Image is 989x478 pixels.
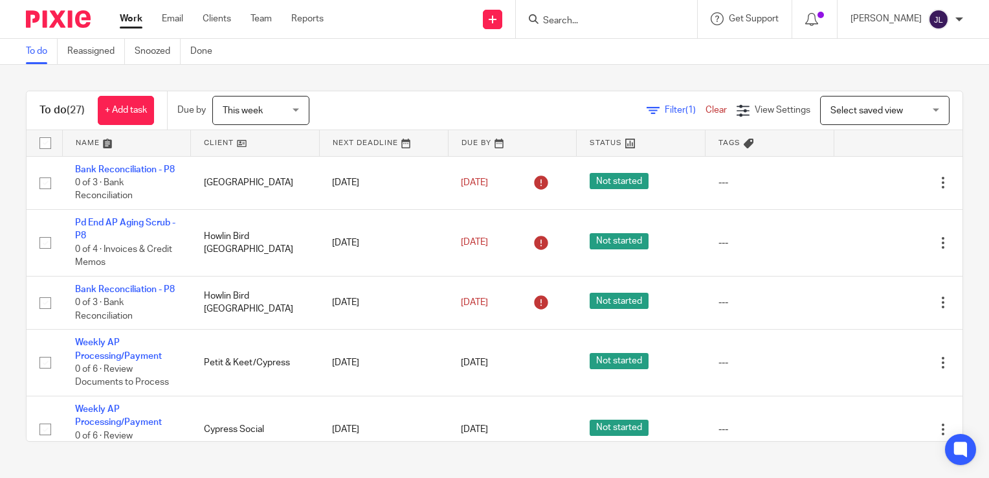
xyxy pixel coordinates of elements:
[461,298,488,307] span: [DATE]
[75,365,169,387] span: 0 of 6 · Review Documents to Process
[135,39,181,64] a: Snoozed
[461,358,488,367] span: [DATE]
[26,10,91,28] img: Pixie
[223,106,263,115] span: This week
[718,139,740,146] span: Tags
[755,106,810,115] span: View Settings
[75,338,162,360] a: Weekly AP Processing/Payment
[718,236,821,249] div: ---
[75,165,175,174] a: Bank Reconciliation - P8
[162,12,183,25] a: Email
[203,12,231,25] a: Clients
[590,353,649,369] span: Not started
[542,16,658,27] input: Search
[319,156,448,209] td: [DATE]
[590,420,649,436] span: Not started
[190,39,222,64] a: Done
[26,39,58,64] a: To do
[177,104,206,117] p: Due by
[75,245,172,267] span: 0 of 4 · Invoices & Credit Memos
[291,12,324,25] a: Reports
[75,405,162,427] a: Weekly AP Processing/Payment
[67,39,125,64] a: Reassigned
[718,356,821,369] div: ---
[191,330,320,396] td: Petit & Keet/Cypress
[718,296,821,309] div: ---
[461,238,488,247] span: [DATE]
[590,173,649,189] span: Not started
[590,233,649,249] span: Not started
[75,178,133,201] span: 0 of 3 · Bank Reconciliation
[75,431,169,454] span: 0 of 6 · Review Documents to Process
[75,218,175,240] a: Pd End AP Aging Scrub - P8
[98,96,154,125] a: + Add task
[850,12,922,25] p: [PERSON_NAME]
[830,106,903,115] span: Select saved view
[250,12,272,25] a: Team
[319,396,448,463] td: [DATE]
[191,156,320,209] td: [GEOGRAPHIC_DATA]
[75,298,133,321] span: 0 of 3 · Bank Reconciliation
[319,276,448,329] td: [DATE]
[729,14,779,23] span: Get Support
[461,178,488,187] span: [DATE]
[191,396,320,463] td: Cypress Social
[718,176,821,189] div: ---
[706,106,727,115] a: Clear
[718,423,821,436] div: ---
[67,105,85,115] span: (27)
[120,12,142,25] a: Work
[319,209,448,276] td: [DATE]
[461,425,488,434] span: [DATE]
[928,9,949,30] img: svg%3E
[665,106,706,115] span: Filter
[75,285,175,294] a: Bank Reconciliation - P8
[191,276,320,329] td: Howlin Bird [GEOGRAPHIC_DATA]
[39,104,85,117] h1: To do
[590,293,649,309] span: Not started
[319,330,448,396] td: [DATE]
[191,209,320,276] td: Howlin Bird [GEOGRAPHIC_DATA]
[685,106,696,115] span: (1)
